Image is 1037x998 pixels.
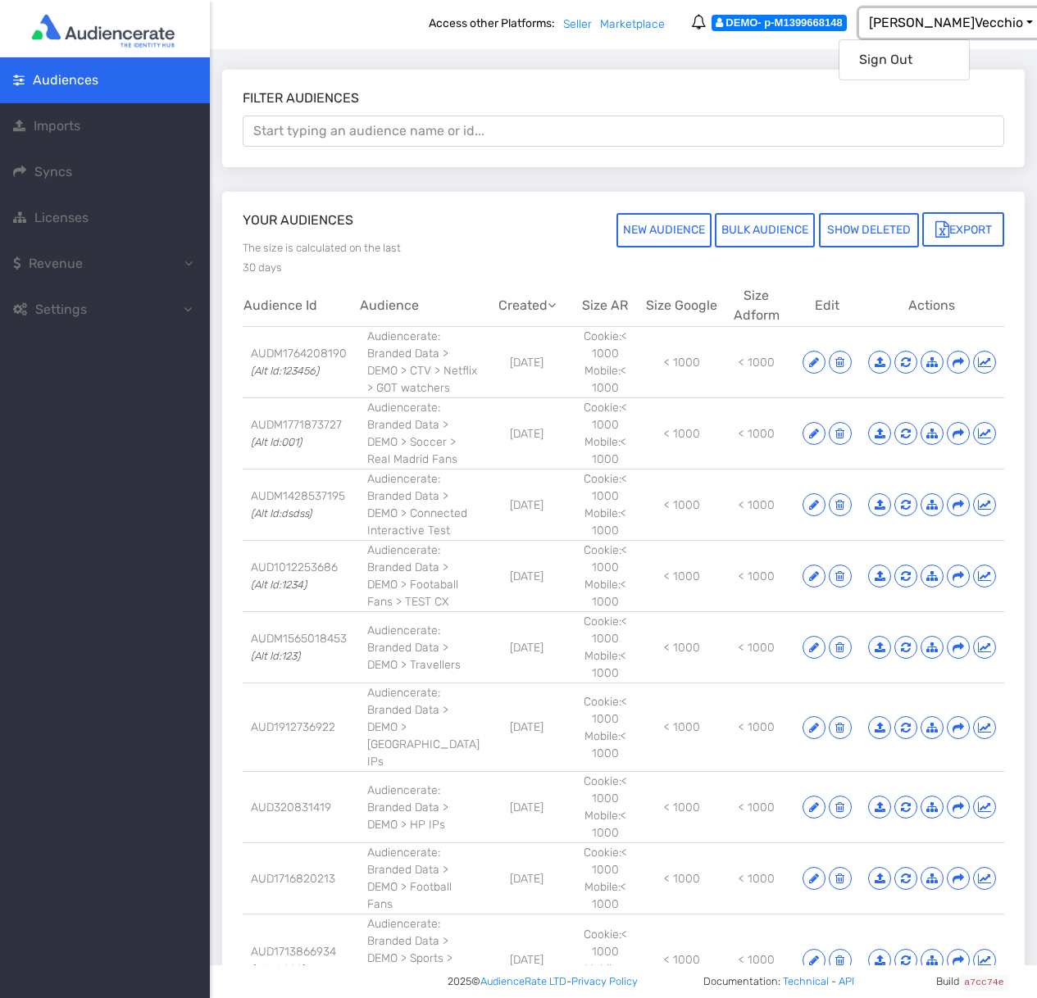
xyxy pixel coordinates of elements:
[243,90,1004,106] h3: Filter audiences
[574,505,637,539] div: Mobile: < 1000
[243,398,359,470] td: AUDM1771873727
[243,541,359,612] td: AUD1012253686
[359,470,488,541] td: Audiencerate: Branded Data > DEMO > Connected Interactive Test
[839,39,970,80] div: [PERSON_NAME]Vecchio
[359,398,488,470] td: Audiencerate: Branded Data > DEMO > Soccer > Real Madrid Fans
[703,973,854,989] span: Documentation: -
[616,213,712,247] button: NEW AUDIENCE
[251,361,319,377] span: (Alt Id: 123456 )
[243,470,359,541] td: AUDM1428537195
[783,975,829,987] a: Technical
[719,772,794,843] td: < 1000
[860,285,1004,327] th: Actions
[488,612,566,683] td: [DATE]
[574,613,637,647] div: Cookie: < 1000
[251,432,302,448] span: (Alt Id: 001 )
[243,285,359,327] th: Audience Id
[480,973,566,989] a: AudienceRate LTD
[359,843,488,914] td: Audiencerate: Branded Data > DEMO > Football Fans
[574,807,637,841] div: Mobile: < 1000
[922,212,1004,247] button: Export
[719,612,794,683] td: < 1000
[719,843,794,914] td: < 1000
[645,843,719,914] td: < 1000
[488,541,566,612] td: [DATE]
[645,470,719,541] td: < 1000
[645,541,719,612] td: < 1000
[645,683,719,772] td: < 1000
[574,773,637,807] div: Cookie: < 1000
[488,843,566,914] td: [DATE]
[35,302,87,317] span: Settings
[719,541,794,612] td: < 1000
[563,17,592,31] a: Seller
[251,646,300,662] span: (Alt Id: 123 )
[571,973,638,989] a: Privacy Policy
[359,683,488,772] td: Audiencerate: Branded Data > DEMO > [GEOGRAPHIC_DATA] IPs
[959,974,1009,990] code: a7cc74e
[645,285,719,327] th: Size Google
[819,213,919,247] button: Show deleted
[29,256,83,271] span: Revenue
[251,574,307,591] span: (Alt Id: 1234 )
[574,328,637,362] div: Cookie: < 1000
[794,285,860,327] th: Edit
[359,772,488,843] td: Audiencerate: Branded Data > DEMO > HP IPs
[574,926,637,960] div: Cookie: < 1000
[574,470,637,505] div: Cookie: < 1000
[243,116,1004,147] input: Start typing an audience name or id...
[488,285,566,327] th: Created
[645,327,719,398] td: < 1000
[645,398,719,470] td: < 1000
[600,17,665,31] a: Marketplace
[34,118,80,134] span: Imports
[359,327,488,398] td: Audiencerate: Branded Data > DEMO > CTV > Netflix > GOT watchers
[715,213,815,247] button: BULK AUDIENCE
[574,576,637,610] div: Mobile: < 1000
[34,210,89,225] span: Licenses
[488,470,566,541] td: [DATE]
[574,433,637,468] div: Mobile: < 1000
[359,541,488,612] td: Audiencerate: Branded Data > DEMO > Footaball Fans > TEST CX
[839,47,969,73] button: Sign Out
[251,503,312,519] span: (Alt Id: dsdss )
[566,285,645,327] th: Size AR
[869,15,1023,30] span: [PERSON_NAME] Vecchio
[488,398,566,470] td: [DATE]
[243,242,401,274] span: The size is calculated on the last 30 days
[243,843,359,914] td: AUD1716820213
[827,223,911,237] span: Show deleted
[251,959,304,975] span: (Alt Id: 000 )
[936,973,1009,989] span: Build
[359,285,488,327] th: Audience
[33,72,98,88] span: Audiences
[574,647,637,682] div: Mobile: < 1000
[574,362,637,397] div: Mobile: < 1000
[574,399,637,433] div: Cookie: < 1000
[488,327,566,398] td: [DATE]
[243,327,359,398] td: AUDM1764208190
[243,772,359,843] td: AUD320831419
[645,612,719,683] td: < 1000
[243,612,359,683] td: AUDM1565018453
[574,878,637,913] div: Mobile: < 1000
[243,683,359,772] td: AUD1912736922
[645,772,719,843] td: < 1000
[719,470,794,541] td: < 1000
[574,844,637,878] div: Cookie: < 1000
[429,15,563,39] b: Access other Platforms:
[719,285,794,327] th: Size Adform
[719,398,794,470] td: < 1000
[359,612,488,683] td: Audiencerate: Branded Data > DEMO > Travellers
[574,542,637,576] div: Cookie: < 1000
[574,728,637,762] div: Mobile: < 1000
[488,683,566,772] td: [DATE]
[574,693,637,728] div: Cookie: < 1000
[712,15,847,31] div: Masquerading as: DEMO
[839,975,854,987] a: API
[719,683,794,772] td: < 1000
[719,327,794,398] td: < 1000
[488,772,566,843] td: [DATE]
[243,212,415,228] h3: Your audiences
[574,960,637,995] div: Mobile: < 1000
